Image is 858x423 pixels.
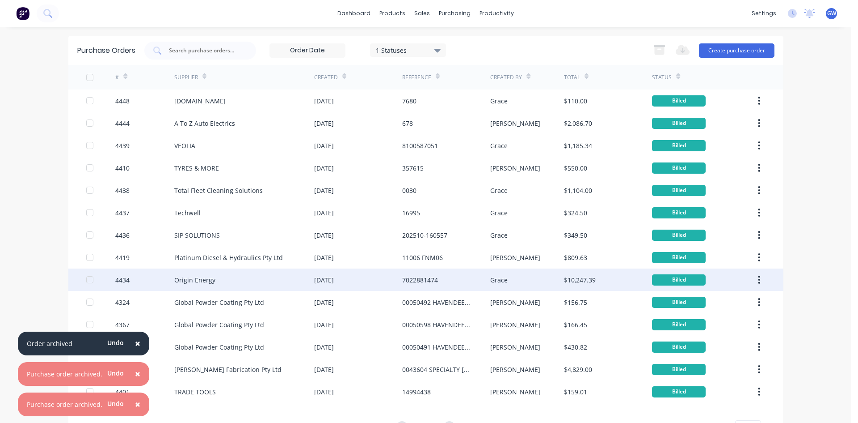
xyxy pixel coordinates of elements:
[564,208,587,218] div: $324.50
[652,207,706,218] div: Billed
[564,96,587,106] div: $110.00
[174,253,283,262] div: Platinum Diesel & Hydraulics Pty Ltd
[490,163,540,173] div: [PERSON_NAME]
[168,46,242,55] input: Search purchase orders...
[174,73,198,81] div: Supplier
[652,252,706,263] div: Billed
[174,231,220,240] div: SIP SOLUTIONS
[564,73,580,81] div: Total
[490,186,508,195] div: Grace
[115,96,130,106] div: 4448
[102,367,129,380] button: Undo
[652,274,706,286] div: Billed
[564,387,587,397] div: $159.01
[490,342,540,352] div: [PERSON_NAME]
[402,298,472,307] div: 00050492 HAVENDEEN - 37288 B
[126,363,149,385] button: Close
[135,367,140,380] span: ×
[564,141,592,150] div: $1,185.34
[314,253,334,262] div: [DATE]
[174,208,201,218] div: Techwell
[652,364,706,375] div: Billed
[174,298,264,307] div: Global Powder Coating Pty Ltd
[410,7,434,20] div: sales
[126,333,149,355] button: Close
[174,186,263,195] div: Total Fleet Cleaning Solutions
[402,96,416,106] div: 7680
[115,141,130,150] div: 4439
[314,231,334,240] div: [DATE]
[135,337,140,350] span: ×
[402,231,447,240] div: 202510-160557
[490,73,522,81] div: Created By
[375,7,410,20] div: products
[27,339,72,348] div: Order archived
[174,365,282,374] div: [PERSON_NAME] Fabrication Pty Ltd
[16,7,29,20] img: Factory
[402,186,416,195] div: 0030
[314,186,334,195] div: [DATE]
[102,397,129,410] button: Undo
[174,96,226,106] div: [DOMAIN_NAME]
[174,275,215,285] div: Origin Energy
[126,394,149,415] button: Close
[115,163,130,173] div: 4410
[402,365,472,374] div: 0043604 SPECIALTY [GEOGRAPHIC_DATA]
[402,320,472,329] div: 00050598 HAVENDEEN 37288 D
[652,342,706,353] div: Billed
[564,253,587,262] div: $809.63
[115,253,130,262] div: 4419
[652,297,706,308] div: Billed
[333,7,375,20] a: dashboard
[652,140,706,151] div: Billed
[699,43,774,58] button: Create purchase order
[564,275,596,285] div: $10,247.39
[314,275,334,285] div: [DATE]
[402,141,438,150] div: 8100587051
[490,141,508,150] div: Grace
[564,163,587,173] div: $550.00
[490,208,508,218] div: Grace
[827,9,836,17] span: GW
[402,73,431,81] div: Reference
[314,96,334,106] div: [DATE]
[115,231,130,240] div: 4436
[115,298,130,307] div: 4324
[174,119,235,128] div: A To Z Auto Electrics
[652,118,706,129] div: Billed
[314,298,334,307] div: [DATE]
[490,231,508,240] div: Grace
[314,73,338,81] div: Created
[402,253,443,262] div: 11006 FNM06
[27,369,102,379] div: Purchase order archived.
[314,141,334,150] div: [DATE]
[564,119,592,128] div: $2,086.70
[402,342,472,352] div: 00050491 HAVENDEEN - 37288
[314,387,334,397] div: [DATE]
[174,320,264,329] div: Global Powder Coating Pty Ltd
[564,320,587,329] div: $166.45
[490,320,540,329] div: [PERSON_NAME]
[490,96,508,106] div: Grace
[402,119,413,128] div: 678
[564,298,587,307] div: $156.75
[402,208,420,218] div: 16995
[314,208,334,218] div: [DATE]
[402,163,424,173] div: 357615
[115,186,130,195] div: 4438
[314,320,334,329] div: [DATE]
[564,342,587,352] div: $430.82
[490,253,540,262] div: [PERSON_NAME]
[174,387,216,397] div: TRADE TOOLS
[115,73,119,81] div: #
[402,387,431,397] div: 14994438
[490,298,540,307] div: [PERSON_NAME]
[747,7,781,20] div: settings
[490,119,540,128] div: [PERSON_NAME]
[115,119,130,128] div: 4444
[115,208,130,218] div: 4437
[115,320,130,329] div: 4367
[564,365,592,374] div: $4,829.00
[115,275,130,285] div: 4434
[475,7,518,20] div: productivity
